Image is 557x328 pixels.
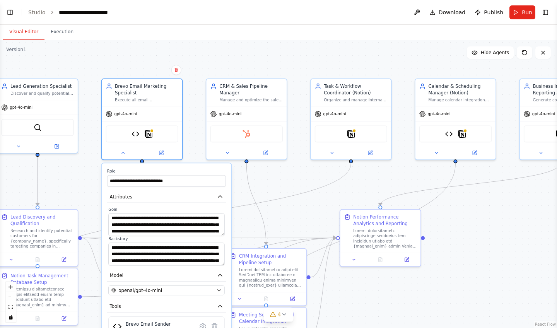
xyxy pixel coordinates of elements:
g: Edge from 7bb859f9-44a8-42c5-be64-356361460d93 to f8c14342-274a-471a-aa64-9ddb5b2c21a5 [82,235,336,241]
div: Lead Discovery and Qualification [10,214,74,227]
button: Model [107,270,226,282]
div: Organize and manage internal tasks, deadlines, and workflows for {company_name} using Notion data... [324,97,387,103]
button: zoom out [6,292,16,302]
div: Execute all email communications for {company_name} via Brevo's professional email service, inclu... [115,97,178,103]
span: Download [439,9,466,16]
div: Calendar & Scheduling Manager (Notion) [428,83,492,96]
button: No output available [252,295,280,302]
button: Visual Editor [3,24,44,40]
div: CRM & Sales Pipeline ManagerManage and optimize the sales pipeline for {company_name} using HubSp... [206,79,287,160]
div: CRM Integration and Pipeline Setup [239,253,302,266]
img: HubSpot [243,130,250,138]
label: Role [107,169,226,174]
div: Brevo Email Marketing SpecialistExecute all email communications for {company_name} via Brevo's p... [101,79,183,160]
button: Delete node [171,65,181,75]
a: React Flow attribution [535,322,556,326]
div: Calendar & Scheduling Manager (Notion)Manage calendar integration and scheduling automation for {... [415,79,496,160]
button: Open in side panel [395,256,418,263]
span: gpt-4o-mini [323,111,346,117]
span: gpt-4o-mini [10,105,32,110]
g: Edge from 8132e75a-96f4-4eb3-ae1c-44181dd45d2b to 35b02ef7-d7fa-49e3-bd75-cc838755e14c [263,163,458,303]
button: Open in side panel [53,314,75,322]
span: gpt-4o-mini [532,111,555,117]
span: Hide Agents [481,50,509,56]
g: Edge from a29b498e-dd66-4767-a841-45ccde4e518b to 6564e06e-3fce-41d7-bd3f-d1af1f4e34ea [243,163,270,244]
span: openai/gpt-4o-mini [118,287,162,294]
button: Open in side panel [143,149,179,157]
div: Brevo Email Marketing Specialist [115,83,178,96]
img: SerperDevTool [34,123,41,131]
nav: breadcrumb [28,9,125,16]
button: No output available [24,256,51,263]
button: Download [426,5,469,19]
button: Hide Agents [467,46,514,59]
button: No output available [367,256,394,263]
button: Execution [44,24,80,40]
div: Task & Workflow Coordinator (Notion)Organize and manage internal tasks, deadlines, and workflows ... [310,79,392,160]
button: No output available [24,314,51,322]
span: Publish [484,9,503,16]
button: Open in side panel [456,149,493,157]
div: Research and identify potential customers for {company_name}, specifically targeting companies in... [10,228,74,249]
div: React Flow controls [6,282,16,322]
img: Simple Calendar Manager [445,130,453,138]
div: Notion Task Management Database Setup [10,272,74,285]
div: Manage calendar integration and scheduling automation for {company_name} using custom calendar to... [428,97,492,103]
button: Tools [107,301,226,313]
div: Meeting Scheduling and Calendar Integration [239,312,302,325]
img: Brevo Email Sender [132,130,139,138]
g: Edge from 590f7c7a-b7bc-43d6-90e7-bb55fe70baca to f8c14342-274a-471a-aa64-9ddb5b2c21a5 [82,235,336,300]
button: 4 [264,307,294,322]
span: gpt-4o-mini [428,111,451,117]
div: Notion Performance Analytics and ReportingLoremi dolorsitametc adipiscinge seddoeius tem incididu... [340,209,421,266]
div: Notion Performance Analytics and Reporting [353,214,417,227]
img: Notion [145,130,152,138]
div: Lead Generation Specialist [10,83,74,90]
button: Attributes [107,191,226,203]
button: Open in side panel [352,149,388,157]
span: Tools [110,303,121,310]
img: Notion [347,130,355,138]
button: Open in side panel [53,256,75,263]
button: Run [509,5,535,19]
div: CRM Integration and Pipeline SetupLoremi dol sitametco adipi elit SedDoei TEM inc utlaboree d mag... [225,248,307,306]
button: zoom in [6,282,16,292]
label: Backstory [108,236,224,242]
div: Loremipsu d sitametconsec Adipis elitsedd-eiusm temp incididunt utlabo etd {magnaal_enim} ad mini... [10,287,74,307]
button: Open in side panel [38,142,75,150]
button: fit view [6,302,16,312]
button: Publish [472,5,506,19]
button: Show left sidebar [5,7,15,18]
span: 4 [278,311,281,318]
div: Task & Workflow Coordinator (Notion) [324,83,387,96]
span: gpt-4o-mini [219,111,241,117]
button: Open in side panel [281,295,304,302]
g: Edge from 7bb859f9-44a8-42c5-be64-356361460d93 to ef9755a3-831e-446b-8cde-abf7e5aed2a7 [82,235,108,280]
a: Studio [28,9,46,15]
div: Loremi dolorsitametc adipiscinge seddoeius tem incididun utlabo etd {magnaal_enim} admin Veniam q... [353,228,417,249]
div: Manage and optimize the sales pipeline for {company_name} using HubSpot CRM. Track lead interacti... [219,97,283,103]
g: Edge from 6564e06e-3fce-41d7-bd3f-d1af1f4e34ea to f8c14342-274a-471a-aa64-9ddb5b2c21a5 [311,235,336,280]
button: Open in side panel [247,149,284,157]
g: Edge from 4bff2acd-3263-4c4d-bb4e-6b3bdb0a1f8d to 7bb859f9-44a8-42c5-be64-356361460d93 [34,157,41,205]
button: openai/gpt-4o-mini [108,285,224,295]
button: Show right sidebar [540,7,551,18]
img: Notion [458,130,466,138]
label: Goal [108,207,224,212]
div: Brevo Email Sender [126,321,193,327]
span: gpt-4o-mini [114,111,137,117]
span: Attributes [110,193,132,200]
span: Model [110,272,123,278]
div: Loremi dol sitametco adipi elit SedDoei TEM inc utlaboree d magnaaliqu enima minimven qui {nostru... [239,267,302,288]
button: toggle interactivity [6,312,16,322]
div: Discover and qualify potential customers for {company_name}, specifically targeting companies in ... [10,91,74,96]
div: CRM & Sales Pipeline Manager [219,83,283,96]
div: Version 1 [6,46,26,53]
span: Run [522,9,532,16]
